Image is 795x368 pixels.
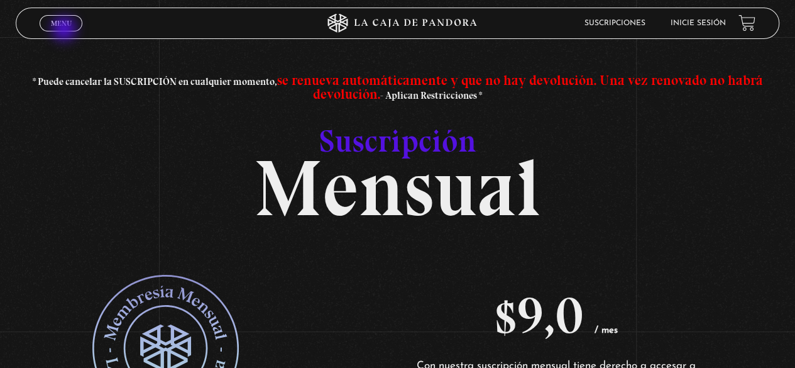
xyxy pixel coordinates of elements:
[671,20,726,27] a: Inicie sesión
[738,14,755,31] a: View your shopping cart
[51,20,72,27] span: Menu
[595,326,618,335] span: / mes
[277,72,763,103] span: se renueva automáticamente y que no hay devolución. Una vez renovado no habrá devolución.
[495,286,517,346] span: $
[495,286,584,346] bdi: 9,0
[584,20,645,27] a: Suscripciones
[319,122,476,160] span: Suscripción
[16,101,779,212] h2: Mensual
[47,30,76,38] span: Cerrar
[16,74,779,101] h3: * Puede cancelar la SUSCRIPCIÓN en cualquier momento, - Aplican Restricciones *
